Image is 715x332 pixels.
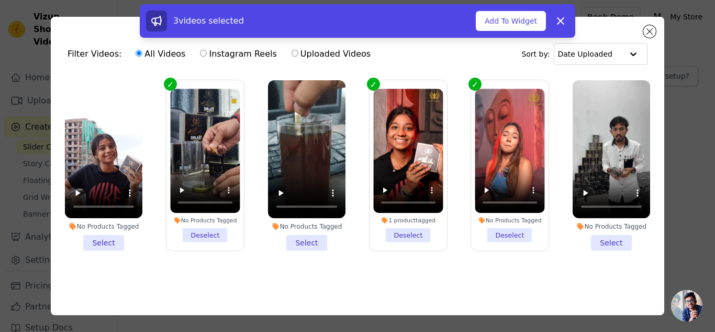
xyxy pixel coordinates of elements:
div: No Products Tagged [65,222,142,231]
label: Uploaded Videos [291,47,371,61]
div: Filter Videos: [68,42,376,66]
div: 1 product tagged [373,217,443,224]
div: No Products Tagged [268,222,345,231]
label: Instagram Reels [199,47,277,61]
span: 3 videos selected [173,16,244,26]
div: Sort by: [521,43,647,65]
button: Add To Widget [476,11,546,31]
div: No Products Tagged [573,222,650,231]
div: No Products Tagged [170,217,240,224]
div: Open chat [671,290,702,322]
label: All Videos [135,47,186,61]
div: No Products Tagged [475,217,544,224]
